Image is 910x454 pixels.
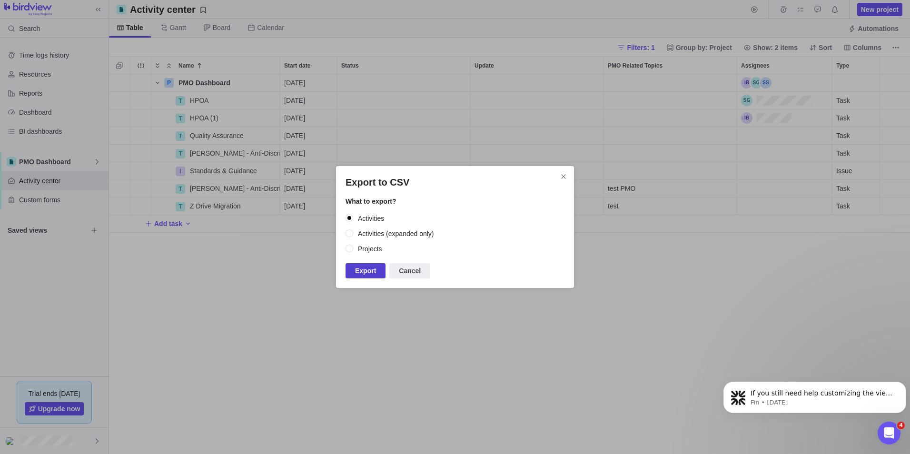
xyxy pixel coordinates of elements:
[878,422,900,444] iframe: Intercom live chat
[399,265,421,276] span: Cancel
[346,214,354,223] input: Activities
[346,245,354,253] input: Projects
[358,214,384,223] div: Activities
[358,245,382,253] div: Projects
[720,362,910,428] iframe: Intercom notifications message
[557,170,570,183] span: Close
[389,263,430,278] span: Cancel
[897,422,905,429] span: 4
[346,197,564,206] span: What to export?
[346,263,386,278] span: Export
[355,265,376,276] span: Export
[358,229,434,238] div: Activities (expanded only)
[346,229,354,238] input: Activities (expanded only)
[336,166,574,288] div: Export to CSV
[346,176,564,189] h2: Export to CSV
